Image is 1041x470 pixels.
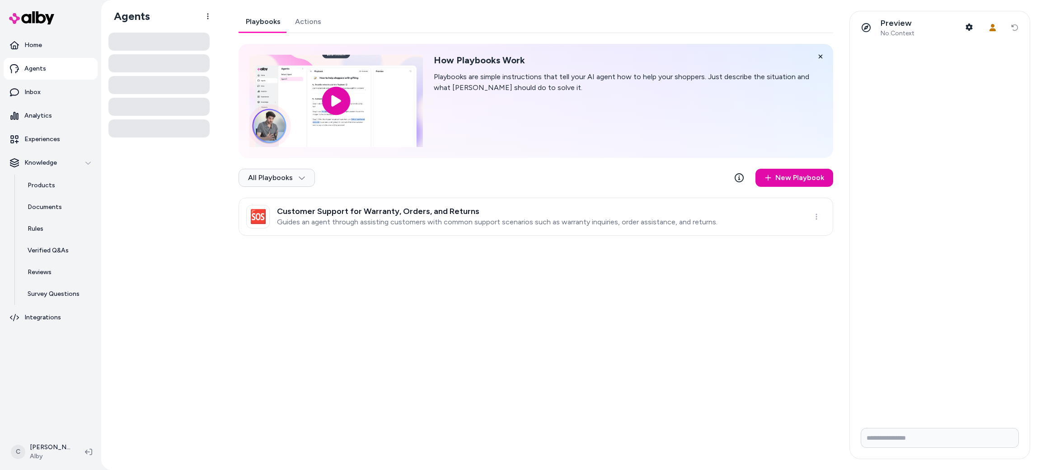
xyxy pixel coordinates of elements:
[5,437,78,466] button: C[PERSON_NAME]Alby
[24,135,60,144] p: Experiences
[19,196,98,218] a: Documents
[28,181,55,190] p: Products
[107,9,150,23] h1: Agents
[277,207,717,216] h3: Customer Support for Warranty, Orders, and Returns
[4,34,98,56] a: Home
[881,18,914,28] p: Preview
[11,445,25,459] span: C
[4,152,98,174] button: Knowledge
[9,11,54,24] img: alby Logo
[19,283,98,305] a: Survey Questions
[28,203,62,212] p: Documents
[24,158,57,167] p: Knowledge
[4,81,98,103] a: Inbox
[19,218,98,240] a: Rules
[28,268,52,277] p: Reviews
[434,55,822,66] h2: How Playbooks Work
[239,169,315,187] button: All Playbooks
[28,246,69,255] p: Verified Q&As
[24,88,41,97] p: Inbox
[19,240,98,261] a: Verified Q&As
[4,58,98,80] a: Agents
[24,41,42,50] p: Home
[4,307,98,328] a: Integrations
[4,128,98,150] a: Experiences
[246,205,270,228] div: 🆘
[28,224,43,233] p: Rules
[19,261,98,283] a: Reviews
[755,169,833,187] a: New Playbook
[24,111,52,120] p: Analytics
[30,443,70,452] p: [PERSON_NAME]
[239,11,288,33] a: Playbooks
[277,218,717,227] p: Guides an agent through assisting customers with common support scenarios such as warranty inquir...
[434,71,822,93] p: Playbooks are simple instructions that tell your AI agent how to help your shoppers. Just describ...
[19,175,98,196] a: Products
[239,198,833,236] a: 🆘Customer Support for Warranty, Orders, and ReturnsGuides an agent through assisting customers wi...
[24,64,46,73] p: Agents
[30,452,70,461] span: Alby
[24,313,61,322] p: Integrations
[28,290,80,299] p: Survey Questions
[248,173,305,182] span: All Playbooks
[881,29,914,38] span: No Context
[861,428,1019,448] input: Write your prompt here
[4,105,98,127] a: Analytics
[288,11,328,33] a: Actions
